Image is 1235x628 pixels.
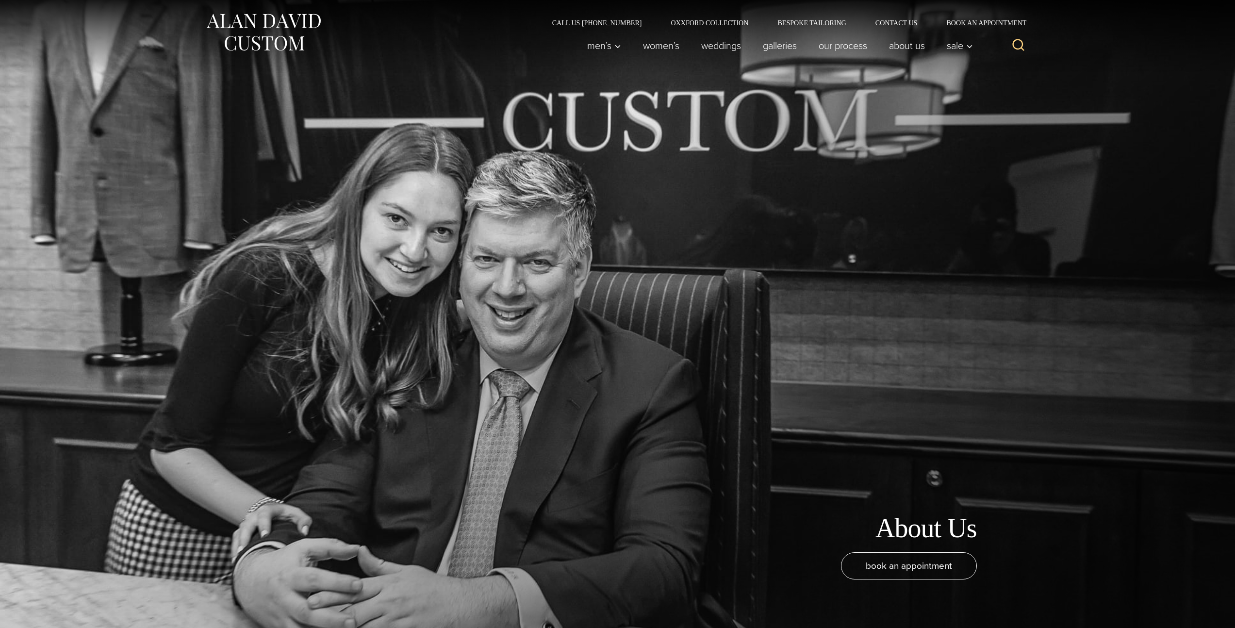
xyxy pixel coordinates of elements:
a: Book an Appointment [932,19,1030,26]
a: Women’s [632,36,690,55]
span: Men’s [587,41,621,50]
img: Alan David Custom [205,11,322,54]
span: Sale [947,41,973,50]
a: Galleries [752,36,807,55]
a: Call Us [PHONE_NUMBER] [538,19,657,26]
button: View Search Form [1007,34,1030,57]
a: book an appointment [841,552,977,579]
h1: About Us [875,512,977,545]
a: Our Process [807,36,878,55]
nav: Secondary Navigation [538,19,1030,26]
nav: Primary Navigation [576,36,978,55]
a: weddings [690,36,752,55]
a: About Us [878,36,936,55]
a: Contact Us [861,19,932,26]
a: Bespoke Tailoring [763,19,860,26]
span: book an appointment [866,559,952,573]
a: Oxxford Collection [656,19,763,26]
